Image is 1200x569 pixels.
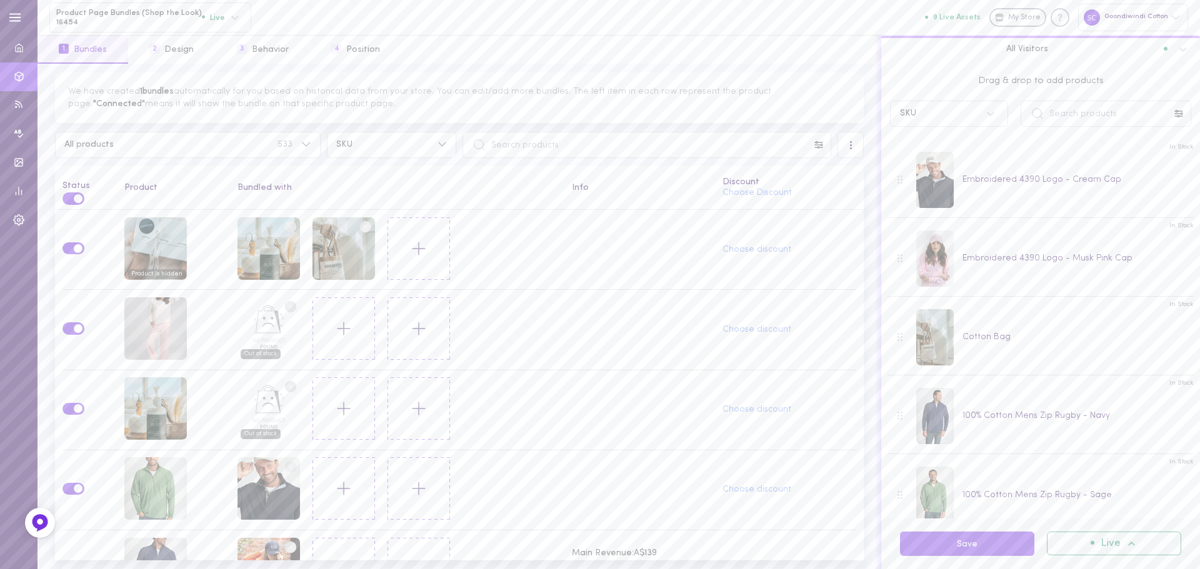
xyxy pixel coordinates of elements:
span: 3 [237,44,247,54]
button: 2Design [128,36,215,64]
button: Live [1047,532,1181,555]
span: My Store [1008,12,1041,24]
div: Embroidered 4390 Logo - Musk Pink Cap [962,252,1132,265]
span: Out of stock [241,429,281,439]
div: NO PRODUCT 8301716340956 [237,297,300,362]
div: Bundled with [237,184,557,192]
span: Live [1101,538,1121,549]
div: Cottonseed Oil Lotion [237,217,300,282]
div: Cotton Bag [312,217,375,282]
button: Choose Discount [722,189,792,197]
span: In Stock [1169,457,1194,467]
div: Cottonseed Oil Lotion [124,377,187,442]
input: Search products [462,132,831,158]
div: 100% Cotton Mens Zip Rugby - Sage [962,488,1112,502]
div: NO PRODUCT 815825092654 [237,377,300,442]
button: Choose discount [722,325,791,334]
span: All Visitors [1006,43,1048,54]
span: 1 bundles [140,87,174,96]
div: Gift Voucher [124,217,187,282]
div: We have created automatically for you based on historical data from your store. You can edit/add ... [55,72,864,123]
span: All products [64,141,277,149]
span: Product Page Bundles (Shop the Look) 16454 [56,8,202,27]
span: In Stock [1169,379,1194,388]
button: 9 Live Assets [925,13,981,21]
button: 3Behavior [216,36,310,64]
input: Search products [1021,101,1191,127]
div: Embroidered 4390 Logo - Cream Cap [237,457,300,522]
button: SKU [327,132,456,158]
span: Main Revenue: A$139 [572,547,709,560]
span: 2 [149,44,159,54]
span: 4 [331,44,341,54]
button: 4Position [310,36,401,64]
button: Save [900,532,1034,556]
span: 533 [277,141,292,149]
button: Choose discount [722,405,791,414]
div: Product [124,184,223,192]
span: In Stock [1169,300,1194,309]
button: All products533 [55,132,321,158]
div: Cotton Bag [962,330,1011,344]
span: Product is hidden [127,269,186,279]
a: 9 Live Assets [925,13,989,22]
div: Status [62,173,110,190]
img: Feedback Button [31,513,49,532]
div: Embroidered 4390 Logo - Cream Cap [962,173,1121,186]
div: Knowledge center [1051,8,1069,27]
span: SKU [336,141,429,149]
span: Drag & drop to add products [890,74,1191,88]
div: Discount [722,178,856,187]
button: Choose discount [722,245,791,254]
div: Info [572,184,709,192]
span: Out of stock [241,349,281,359]
div: Straight Leg Flat Front Linen Pants - Pale Pink [124,297,187,362]
button: Choose discount [722,485,791,494]
div: 100% Cotton Mens Zip Rugby - Navy [962,409,1110,422]
a: My Store [989,8,1046,27]
span: "Connected" [93,99,145,109]
div: 100% Cotton Mens Zip Rugby - Sage [124,457,187,522]
div: SKU [900,109,916,118]
span: In Stock [1169,221,1194,230]
span: Live [202,13,225,21]
span: In Stock [1169,142,1194,152]
div: Goondiwindi Cotton [1078,4,1188,31]
span: 1 [59,44,69,54]
button: 1Bundles [37,36,128,64]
